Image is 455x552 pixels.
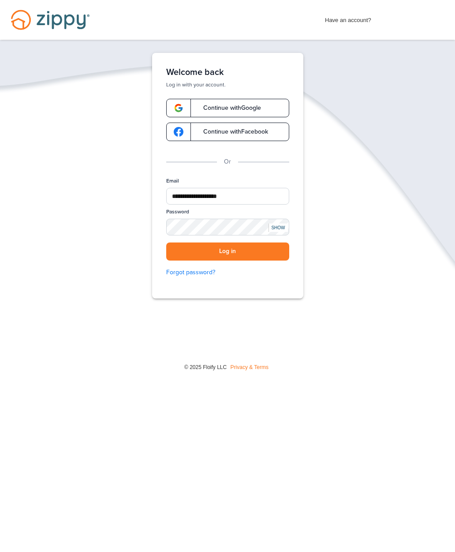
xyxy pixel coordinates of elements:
a: Privacy & Terms [231,364,269,370]
span: Have an account? [325,11,371,25]
p: Or [224,157,231,167]
div: SHOW [269,224,288,232]
label: Email [166,177,179,185]
span: © 2025 Floify LLC [184,364,227,370]
img: google-logo [174,127,183,137]
span: Continue with Facebook [194,129,268,135]
a: google-logoContinue withGoogle [166,99,289,117]
img: google-logo [174,103,183,113]
span: Continue with Google [194,105,261,111]
a: google-logoContinue withFacebook [166,123,289,141]
input: Email [166,188,289,205]
input: Password [166,219,289,235]
button: Log in [166,242,289,261]
label: Password [166,208,189,216]
h1: Welcome back [166,67,289,78]
p: Log in with your account. [166,81,289,88]
a: Forgot password? [166,268,289,277]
